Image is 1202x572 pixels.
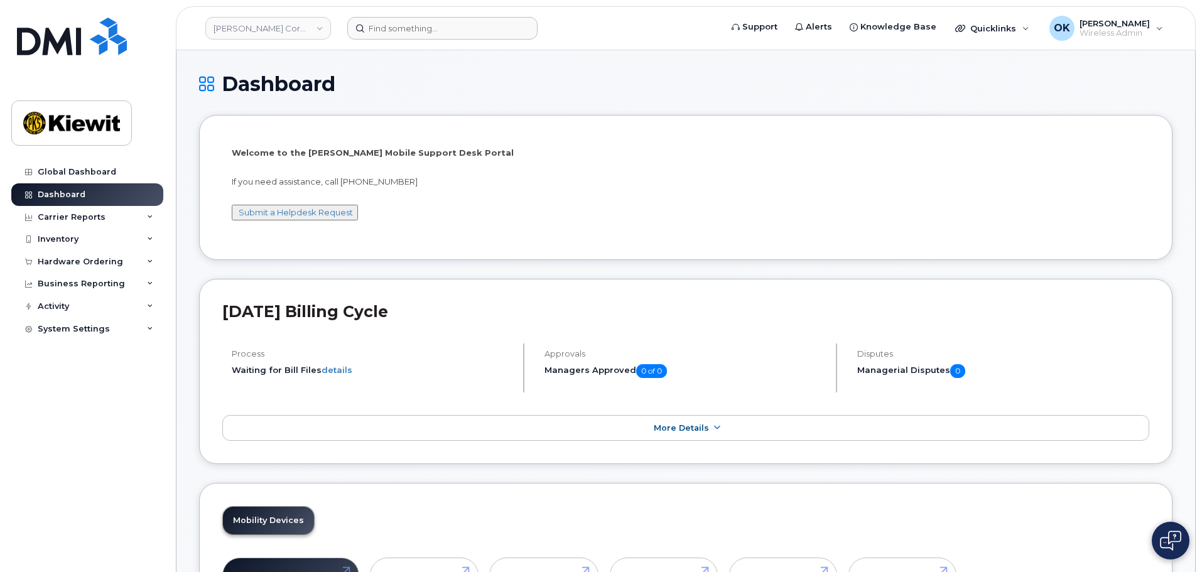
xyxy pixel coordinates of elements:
[544,349,825,359] h4: Approvals
[322,365,352,375] a: details
[232,349,512,359] h4: Process
[654,423,709,433] span: More Details
[857,364,1149,378] h5: Managerial Disputes
[544,364,825,378] h5: Managers Approved
[222,302,1149,321] h2: [DATE] Billing Cycle
[232,205,358,220] button: Submit a Helpdesk Request
[857,349,1149,359] h4: Disputes
[232,147,1140,159] p: Welcome to the [PERSON_NAME] Mobile Support Desk Portal
[199,73,1172,95] h1: Dashboard
[232,176,1140,188] p: If you need assistance, call [PHONE_NUMBER]
[239,207,353,217] a: Submit a Helpdesk Request
[232,364,512,376] li: Waiting for Bill Files
[636,364,667,378] span: 0 of 0
[950,364,965,378] span: 0
[1160,531,1181,551] img: Open chat
[223,507,314,534] a: Mobility Devices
